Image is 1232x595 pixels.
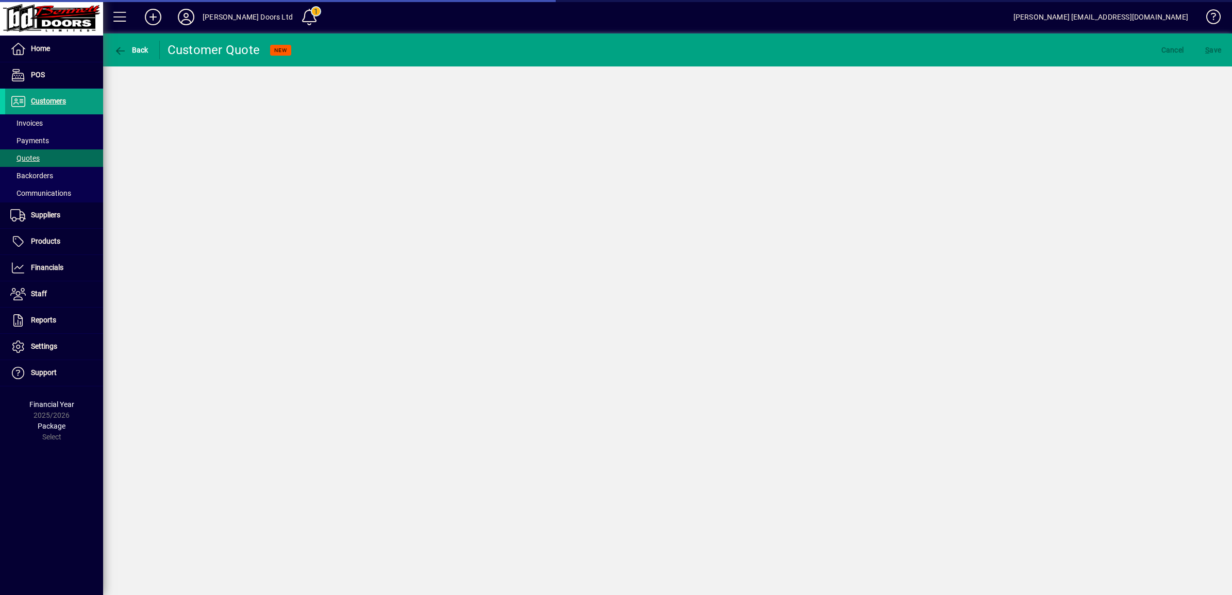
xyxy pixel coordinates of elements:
[31,237,60,245] span: Products
[111,41,151,59] button: Back
[5,114,103,132] a: Invoices
[5,281,103,307] a: Staff
[5,62,103,88] a: POS
[10,154,40,162] span: Quotes
[31,290,47,298] span: Staff
[1203,41,1224,59] button: Save
[5,36,103,62] a: Home
[38,422,65,430] span: Package
[31,71,45,79] span: POS
[5,229,103,254] a: Products
[31,263,63,271] span: Financials
[31,342,57,350] span: Settings
[137,8,170,26] button: Add
[5,255,103,281] a: Financials
[1198,2,1219,36] a: Knowledge Base
[114,46,148,54] span: Back
[5,132,103,149] a: Payments
[10,137,49,145] span: Payments
[103,41,160,59] app-page-header-button: Back
[274,47,287,54] span: NEW
[10,172,53,180] span: Backorders
[5,308,103,333] a: Reports
[5,202,103,228] a: Suppliers
[203,9,293,25] div: [PERSON_NAME] Doors Ltd
[31,97,66,105] span: Customers
[170,8,203,26] button: Profile
[31,316,56,324] span: Reports
[29,400,74,409] span: Financial Year
[1013,9,1188,25] div: [PERSON_NAME] [EMAIL_ADDRESS][DOMAIN_NAME]
[5,167,103,184] a: Backorders
[168,42,260,58] div: Customer Quote
[31,368,57,377] span: Support
[5,334,103,360] a: Settings
[5,149,103,167] a: Quotes
[1205,46,1209,54] span: S
[10,189,71,197] span: Communications
[5,360,103,386] a: Support
[1205,42,1221,58] span: ave
[31,44,50,53] span: Home
[31,211,60,219] span: Suppliers
[10,119,43,127] span: Invoices
[5,184,103,202] a: Communications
